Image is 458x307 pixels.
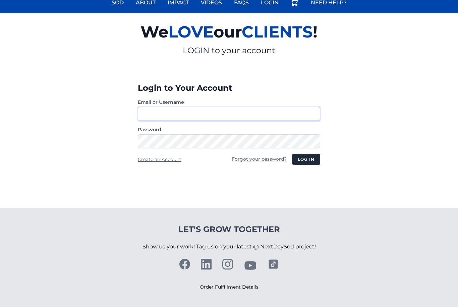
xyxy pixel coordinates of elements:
span: LOVE [168,22,214,42]
h3: Login to Your Account [138,83,320,93]
button: Log in [292,154,320,165]
p: Show us your work! Tag us on your latest @ NextDaySod project! [142,235,316,259]
p: LOGIN to your account [63,45,395,56]
a: Order Fulfillment Details [200,284,259,290]
span: CLIENTS [242,22,313,42]
label: Email or Username [138,99,320,105]
a: Create an Account [138,156,181,162]
label: Password [138,126,320,133]
h4: Let's Grow Together [142,224,316,235]
a: Forgot your password? [232,156,287,162]
h2: We our ! [63,18,395,45]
